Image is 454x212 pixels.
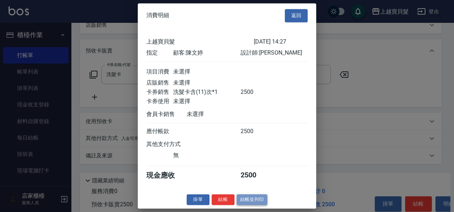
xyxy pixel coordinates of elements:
div: 項目消費 [146,68,173,76]
div: 指定 [146,49,173,57]
div: 洗髮卡含(11)次*1 [173,89,240,96]
button: 返回 [285,9,308,22]
div: 店販銷售 [146,79,173,87]
div: 會員卡銷售 [146,111,187,118]
div: 其他支付方式 [146,141,200,148]
span: 消費明細 [146,12,169,19]
div: 2500 [241,89,267,96]
div: 未選擇 [187,111,254,118]
div: 無 [173,152,240,159]
button: 結帳 [212,194,234,205]
div: 2500 [241,171,267,180]
div: 應付帳款 [146,128,173,135]
div: 2500 [241,128,267,135]
div: 顧客: 陳文婷 [173,49,240,57]
button: 掛單 [187,194,210,205]
div: 未選擇 [173,79,240,87]
div: 未選擇 [173,68,240,76]
button: 結帳並列印 [237,194,268,205]
div: 上越寶貝髮 [146,38,254,46]
div: [DATE] 14:27 [254,38,308,46]
div: 設計師: [PERSON_NAME] [241,49,308,57]
div: 卡券銷售 [146,89,173,96]
div: 現金應收 [146,171,187,180]
div: 卡券使用 [146,98,173,105]
div: 未選擇 [173,98,240,105]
